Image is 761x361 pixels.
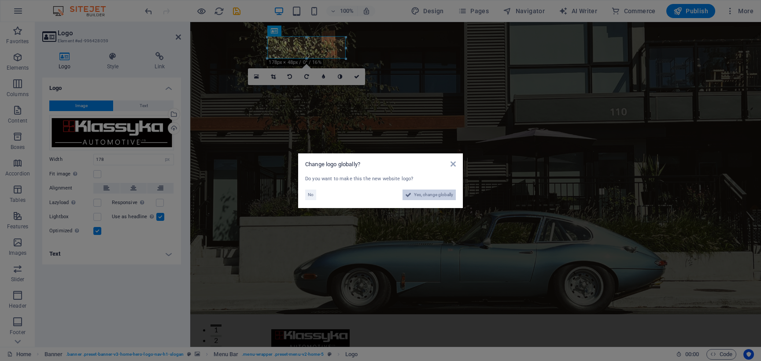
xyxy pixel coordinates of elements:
span: Yes, change globally [414,190,453,200]
button: 1 [20,302,31,305]
div: Do you want to make this the new website logo? [305,175,456,183]
button: No [305,190,316,200]
button: 3 [20,324,31,326]
span: No [308,190,314,200]
button: Yes, change globally [403,190,456,200]
button: 2 [20,313,31,315]
span: Change logo globally? [305,161,360,167]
